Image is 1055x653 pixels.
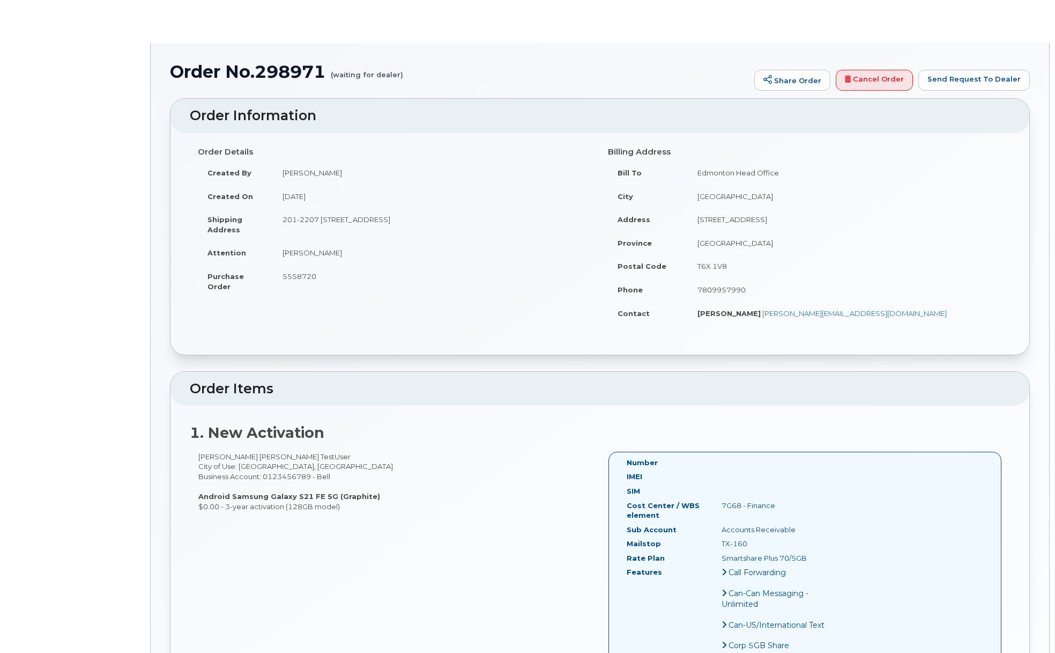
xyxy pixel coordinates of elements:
a: Cancel Order [836,70,913,91]
strong: Contact [618,309,650,318]
label: Sub Account [627,525,677,535]
strong: 1. New Activation [190,424,324,442]
span: Can-Can Messaging - Unlimited [722,589,808,609]
label: Cost Center / WBS element [627,501,705,520]
div: Smartshare Plus 70/5GB [714,553,846,563]
strong: [PERSON_NAME] [697,309,761,318]
small: (waiting for dealer) [331,62,403,79]
strong: Province [618,239,652,247]
td: 7809957990 [688,278,1002,302]
strong: Bill To [618,168,642,177]
td: [PERSON_NAME] [273,241,592,265]
span: Call Forwarding [729,568,786,577]
td: [PERSON_NAME] [273,161,592,185]
strong: Address [618,215,650,224]
label: Rate Plan [627,553,665,563]
strong: Postal Code [618,262,666,270]
td: [STREET_ADDRESS] [688,208,1002,231]
label: Features [627,567,662,577]
td: [GEOGRAPHIC_DATA] [688,231,1002,255]
a: Share Order [754,70,830,91]
strong: Created On [207,192,253,201]
strong: Created By [207,168,251,177]
a: [PERSON_NAME][EMAIL_ADDRESS][DOMAIN_NAME] [762,309,947,318]
td: Edmonton Head Office [688,161,1002,185]
h4: Billing Address [608,148,1002,157]
div: [PERSON_NAME] [PERSON_NAME] TestUser City of Use: [GEOGRAPHIC_DATA], [GEOGRAPHIC_DATA] Business A... [190,452,600,511]
strong: Purchase Order [207,272,244,291]
div: 7G68 - Finance [714,501,846,511]
span: Can-US/International Text [729,620,824,630]
strong: Shipping Address [207,215,242,234]
strong: City [618,192,633,201]
a: Send Request To Dealer [918,70,1030,91]
strong: Phone [618,285,643,294]
strong: Android Samsung Galaxy S21 FE 5G (Graphite) [198,492,380,501]
td: 201-2207 [STREET_ADDRESS] [273,208,592,241]
h1: Order No.298971 [170,62,749,81]
span: 5558720 [283,272,316,281]
div: TX-160 [714,539,846,549]
label: IMEI [627,472,642,482]
strong: Attention [207,248,246,257]
label: SIM [627,486,640,496]
h2: Order Information [190,108,1010,123]
label: Mailstop [627,539,661,549]
h4: Order Details [198,148,592,157]
td: T6X 1V8 [688,254,1002,278]
label: Number [627,458,658,468]
span: Corp 5GB Share [729,641,789,650]
div: Accounts Receivable [714,525,846,535]
td: [GEOGRAPHIC_DATA] [688,185,1002,208]
h2: Order Items [190,381,1010,397]
td: [DATE] [273,185,592,208]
